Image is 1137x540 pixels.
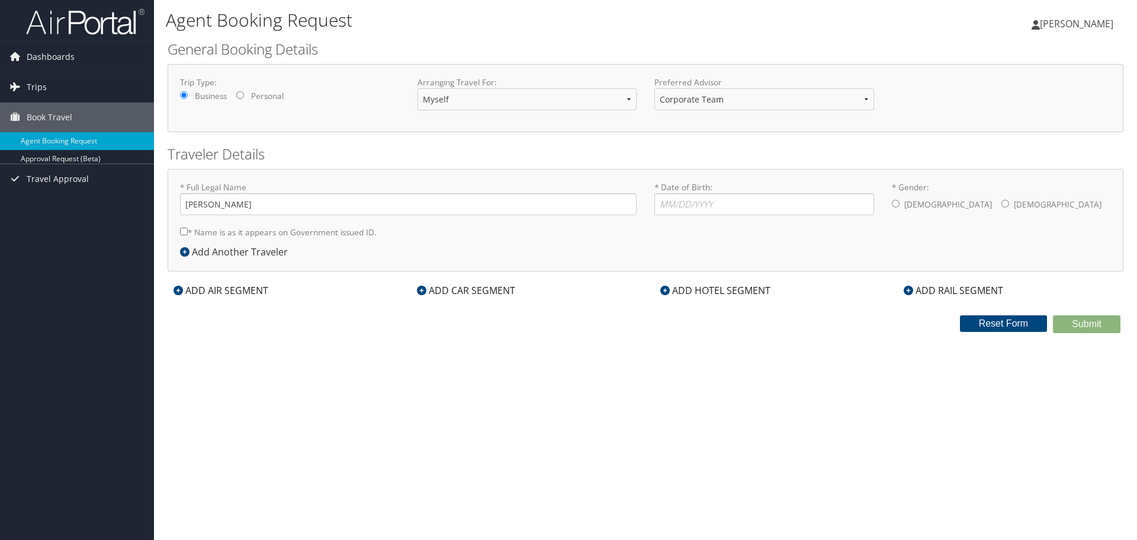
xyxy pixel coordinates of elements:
label: [DEMOGRAPHIC_DATA] [904,193,992,216]
label: * Full Legal Name [180,181,637,215]
label: Personal [251,90,284,102]
span: Travel Approval [27,164,89,194]
span: Trips [27,72,47,102]
label: * Date of Birth: [654,181,874,215]
label: * Name is as it appears on Government issued ID. [180,221,377,243]
h1: Agent Booking Request [166,8,805,33]
div: ADD HOTEL SEGMENT [654,283,776,298]
input: * Gender:[DEMOGRAPHIC_DATA][DEMOGRAPHIC_DATA] [1001,200,1009,207]
div: Add Another Traveler [180,245,294,259]
input: * Name is as it appears on Government issued ID. [180,228,188,235]
span: Dashboards [27,42,75,72]
label: Trip Type: [180,76,400,88]
span: [PERSON_NAME] [1040,17,1113,30]
h2: Traveler Details [168,144,1123,164]
a: [PERSON_NAME] [1032,6,1125,41]
label: Business [195,90,227,102]
input: * Gender:[DEMOGRAPHIC_DATA][DEMOGRAPHIC_DATA] [892,200,900,207]
img: airportal-logo.png [26,8,144,36]
div: ADD AIR SEGMENT [168,283,274,298]
input: * Date of Birth: [654,193,874,215]
div: ADD CAR SEGMENT [411,283,521,298]
button: Reset Form [960,315,1048,332]
button: Submit [1053,315,1120,333]
input: * Full Legal Name [180,193,637,215]
label: [DEMOGRAPHIC_DATA] [1014,193,1101,216]
label: Arranging Travel For: [417,76,637,88]
h2: General Booking Details [168,39,1123,59]
label: * Gender: [892,181,1112,217]
div: ADD RAIL SEGMENT [898,283,1009,298]
span: Book Travel [27,103,72,132]
label: Preferred Advisor [654,76,874,88]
